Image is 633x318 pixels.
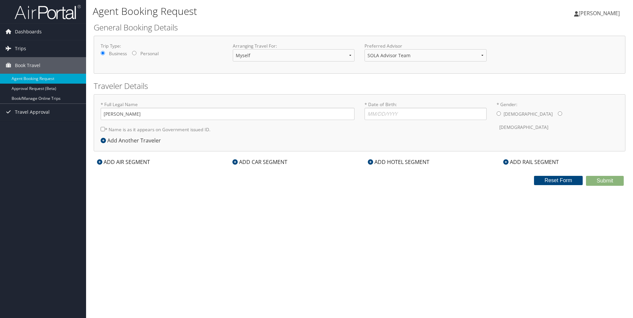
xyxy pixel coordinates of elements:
[101,137,164,144] div: Add Another Traveler
[500,158,562,166] div: ADD RAIL SEGMENT
[101,127,105,131] input: * Name is as it appears on Government issued ID.
[558,111,562,116] input: * Gender:[DEMOGRAPHIC_DATA][DEMOGRAPHIC_DATA]
[94,22,625,33] h2: General Booking Details
[101,101,355,120] label: * Full Legal Name
[504,108,553,120] label: [DEMOGRAPHIC_DATA]
[229,158,291,166] div: ADD CAR SEGMENT
[365,101,487,120] label: * Date of Birth:
[365,108,487,120] input: * Date of Birth:
[15,57,40,74] span: Book Travel
[94,158,153,166] div: ADD AIR SEGMENT
[101,108,355,120] input: * Full Legal Name
[579,10,620,17] span: [PERSON_NAME]
[365,158,433,166] div: ADD HOTEL SEGMENT
[93,4,449,18] h1: Agent Booking Request
[586,176,624,186] button: Submit
[15,40,26,57] span: Trips
[574,3,626,23] a: [PERSON_NAME]
[233,43,355,49] label: Arranging Travel For:
[365,43,487,49] label: Preferred Advisor
[15,23,42,40] span: Dashboards
[101,123,211,136] label: * Name is as it appears on Government issued ID.
[499,121,548,134] label: [DEMOGRAPHIC_DATA]
[140,50,159,57] label: Personal
[101,43,223,49] label: Trip Type:
[15,104,50,120] span: Travel Approval
[497,111,501,116] input: * Gender:[DEMOGRAPHIC_DATA][DEMOGRAPHIC_DATA]
[15,4,81,20] img: airportal-logo.png
[94,80,625,92] h2: Traveler Details
[497,101,619,134] label: * Gender:
[534,176,583,185] button: Reset Form
[109,50,127,57] label: Business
